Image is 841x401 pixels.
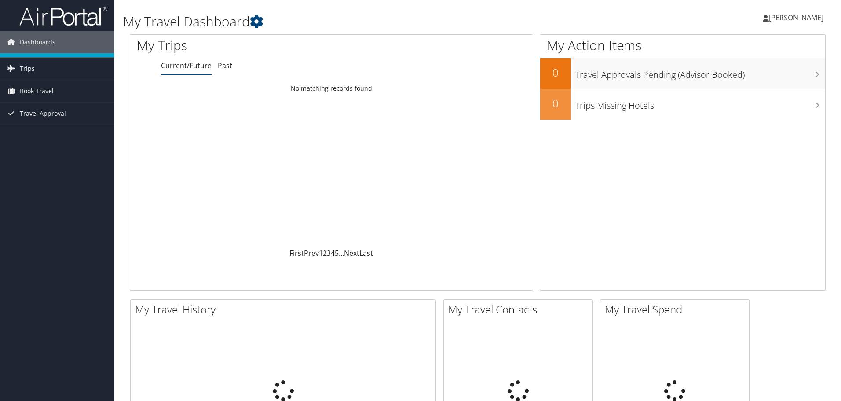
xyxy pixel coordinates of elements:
h2: My Travel History [135,302,435,317]
h3: Trips Missing Hotels [575,95,825,112]
a: Prev [304,248,319,258]
a: 1 [319,248,323,258]
h2: My Travel Contacts [448,302,592,317]
span: Trips [20,58,35,80]
a: [PERSON_NAME] [763,4,832,31]
a: Next [344,248,359,258]
a: Current/Future [161,61,212,70]
span: Travel Approval [20,103,66,125]
a: 5 [335,248,339,258]
td: No matching records found [130,81,533,96]
span: [PERSON_NAME] [769,13,823,22]
a: 0Travel Approvals Pending (Advisor Booked) [540,58,825,89]
a: 4 [331,248,335,258]
h3: Travel Approvals Pending (Advisor Booked) [575,64,825,81]
h1: My Travel Dashboard [123,12,596,31]
h2: 0 [540,96,571,111]
a: First [289,248,304,258]
a: Past [218,61,232,70]
img: airportal-logo.png [19,6,107,26]
a: 0Trips Missing Hotels [540,89,825,120]
h2: 0 [540,65,571,80]
a: 2 [323,248,327,258]
span: Book Travel [20,80,54,102]
h1: My Action Items [540,36,825,55]
a: Last [359,248,373,258]
h1: My Trips [137,36,358,55]
span: … [339,248,344,258]
a: 3 [327,248,331,258]
span: Dashboards [20,31,55,53]
h2: My Travel Spend [605,302,749,317]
